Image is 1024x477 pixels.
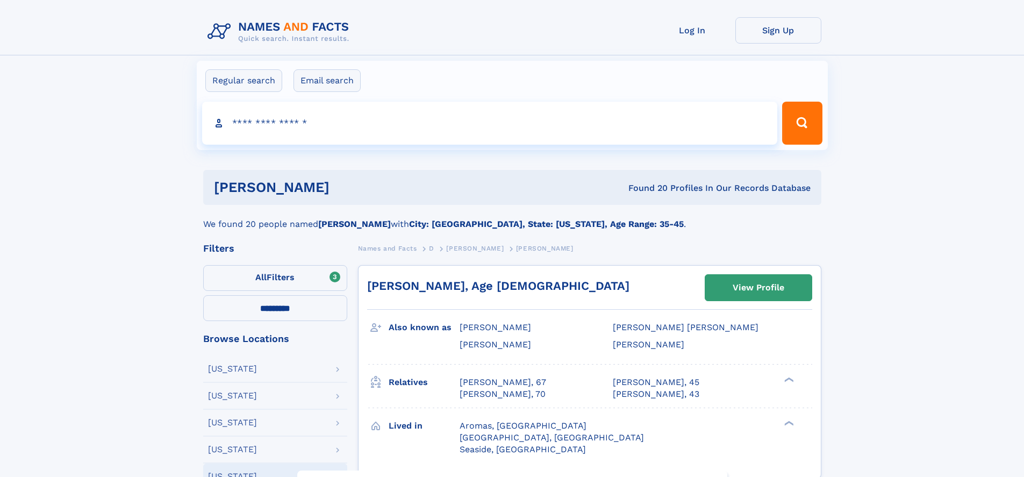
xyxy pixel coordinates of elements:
[446,245,504,252] span: [PERSON_NAME]
[208,391,257,400] div: [US_STATE]
[389,318,460,337] h3: Also known as
[735,17,821,44] a: Sign Up
[358,241,417,255] a: Names and Facts
[460,388,546,400] a: [PERSON_NAME], 70
[214,181,479,194] h1: [PERSON_NAME]
[613,376,699,388] a: [PERSON_NAME], 45
[516,245,574,252] span: [PERSON_NAME]
[203,205,821,231] div: We found 20 people named with .
[202,102,778,145] input: search input
[203,334,347,344] div: Browse Locations
[613,388,699,400] a: [PERSON_NAME], 43
[782,102,822,145] button: Search Button
[782,376,794,383] div: ❯
[389,417,460,435] h3: Lived in
[705,275,812,301] a: View Profile
[203,265,347,291] label: Filters
[318,219,391,229] b: [PERSON_NAME]
[613,339,684,350] span: [PERSON_NAME]
[293,69,361,92] label: Email search
[409,219,684,229] b: City: [GEOGRAPHIC_DATA], State: [US_STATE], Age Range: 35-45
[446,241,504,255] a: [PERSON_NAME]
[429,245,434,252] span: D
[460,376,546,388] a: [PERSON_NAME], 67
[460,339,531,350] span: [PERSON_NAME]
[649,17,735,44] a: Log In
[733,275,784,300] div: View Profile
[479,182,811,194] div: Found 20 Profiles In Our Records Database
[460,322,531,332] span: [PERSON_NAME]
[208,418,257,427] div: [US_STATE]
[460,421,586,431] span: Aromas, [GEOGRAPHIC_DATA]
[782,419,794,426] div: ❯
[367,279,629,293] a: [PERSON_NAME], Age [DEMOGRAPHIC_DATA]
[203,17,358,46] img: Logo Names and Facts
[203,244,347,253] div: Filters
[389,373,460,391] h3: Relatives
[460,444,586,454] span: Seaside, [GEOGRAPHIC_DATA]
[208,445,257,454] div: [US_STATE]
[460,432,644,443] span: [GEOGRAPHIC_DATA], [GEOGRAPHIC_DATA]
[429,241,434,255] a: D
[205,69,282,92] label: Regular search
[255,272,267,282] span: All
[208,365,257,373] div: [US_STATE]
[613,322,758,332] span: [PERSON_NAME] [PERSON_NAME]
